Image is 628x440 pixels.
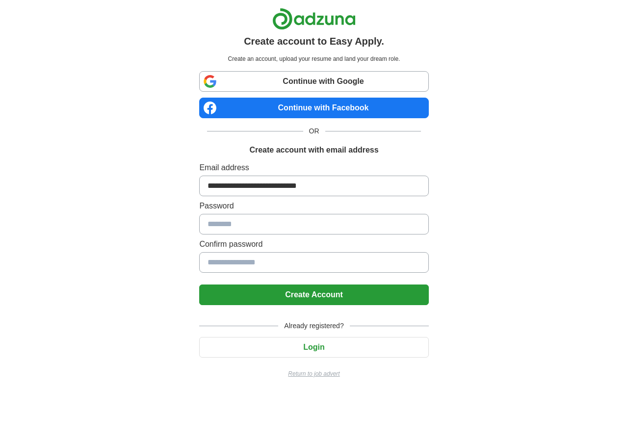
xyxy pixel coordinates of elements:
span: OR [303,126,325,136]
button: Create Account [199,285,428,305]
p: Create an account, upload your resume and land your dream role. [201,54,426,63]
label: Email address [199,162,428,174]
a: Continue with Facebook [199,98,428,118]
label: Confirm password [199,238,428,250]
label: Password [199,200,428,212]
a: Login [199,343,428,351]
h1: Create account to Easy Apply. [244,34,384,49]
h1: Create account with email address [249,144,378,156]
a: Return to job advert [199,369,428,378]
a: Continue with Google [199,71,428,92]
span: Already registered? [278,321,349,331]
img: Adzuna logo [272,8,356,30]
button: Login [199,337,428,358]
